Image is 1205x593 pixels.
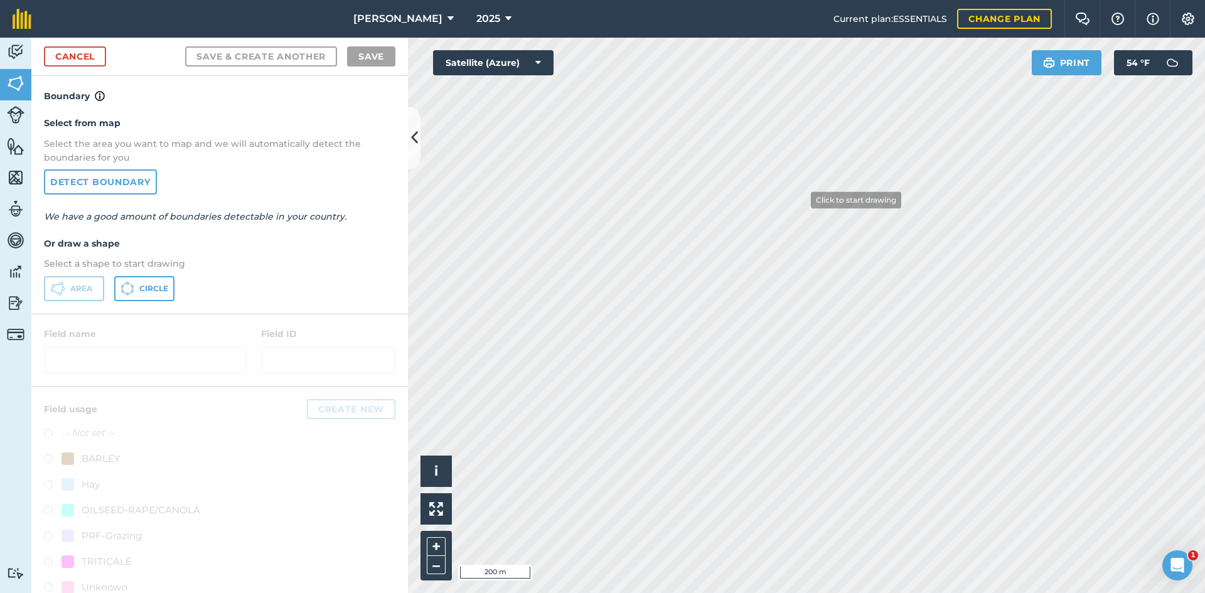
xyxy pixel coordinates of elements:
[420,456,452,487] button: i
[1043,55,1055,70] img: svg+xml;base64,PHN2ZyB4bWxucz0iaHR0cDovL3d3dy53My5vcmcvMjAwMC9zdmciIHdpZHRoPSIxOSIgaGVpZ2h0PSIyNC...
[7,326,24,343] img: svg+xml;base64,PD94bWwgdmVyc2lvbj0iMS4wIiBlbmNvZGluZz0idXRmLTgiPz4KPCEtLSBHZW5lcmF0b3I6IEFkb2JlIE...
[427,537,446,556] button: +
[476,11,500,26] span: 2025
[44,257,395,270] p: Select a shape to start drawing
[429,502,443,516] img: Four arrows, one pointing top left, one top right, one bottom right and the last bottom left
[433,50,554,75] button: Satellite (Azure)
[833,12,947,26] span: Current plan : ESSENTIALS
[44,46,106,67] a: Cancel
[44,211,346,222] em: We have a good amount of boundaries detectable in your country.
[1147,11,1159,26] img: svg+xml;base64,PHN2ZyB4bWxucz0iaHR0cDovL3d3dy53My5vcmcvMjAwMC9zdmciIHdpZHRoPSIxNyIgaGVpZ2h0PSIxNy...
[353,11,442,26] span: [PERSON_NAME]
[7,43,24,61] img: svg+xml;base64,PD94bWwgdmVyc2lvbj0iMS4wIiBlbmNvZGluZz0idXRmLTgiPz4KPCEtLSBHZW5lcmF0b3I6IEFkb2JlIE...
[347,46,395,67] button: Save
[44,137,395,165] p: Select the area you want to map and we will automatically detect the boundaries for you
[7,137,24,156] img: svg+xml;base64,PHN2ZyB4bWxucz0iaHR0cDovL3d3dy53My5vcmcvMjAwMC9zdmciIHdpZHRoPSI1NiIgaGVpZ2h0PSI2MC...
[427,556,446,574] button: –
[31,76,408,104] h4: Boundary
[1162,550,1192,580] iframe: Intercom live chat
[139,284,168,294] span: Circle
[13,9,31,29] img: fieldmargin Logo
[7,106,24,124] img: svg+xml;base64,PD94bWwgdmVyc2lvbj0iMS4wIiBlbmNvZGluZz0idXRmLTgiPz4KPCEtLSBHZW5lcmF0b3I6IEFkb2JlIE...
[811,191,901,208] div: Click to start drawing
[7,231,24,250] img: svg+xml;base64,PD94bWwgdmVyc2lvbj0iMS4wIiBlbmNvZGluZz0idXRmLTgiPz4KPCEtLSBHZW5lcmF0b3I6IEFkb2JlIE...
[957,9,1052,29] a: Change plan
[7,74,24,93] img: svg+xml;base64,PHN2ZyB4bWxucz0iaHR0cDovL3d3dy53My5vcmcvMjAwMC9zdmciIHdpZHRoPSI1NiIgaGVpZ2h0PSI2MC...
[44,116,395,130] h4: Select from map
[7,567,24,579] img: svg+xml;base64,PD94bWwgdmVyc2lvbj0iMS4wIiBlbmNvZGluZz0idXRmLTgiPz4KPCEtLSBHZW5lcmF0b3I6IEFkb2JlIE...
[44,276,104,301] button: Area
[7,200,24,218] img: svg+xml;base64,PD94bWwgdmVyc2lvbj0iMS4wIiBlbmNvZGluZz0idXRmLTgiPz4KPCEtLSBHZW5lcmF0b3I6IEFkb2JlIE...
[95,88,105,104] img: svg+xml;base64,PHN2ZyB4bWxucz0iaHR0cDovL3d3dy53My5vcmcvMjAwMC9zdmciIHdpZHRoPSIxNyIgaGVpZ2h0PSIxNy...
[1181,13,1196,25] img: A cog icon
[114,276,174,301] button: Circle
[1114,50,1192,75] button: 54 °F
[7,294,24,313] img: svg+xml;base64,PD94bWwgdmVyc2lvbj0iMS4wIiBlbmNvZGluZz0idXRmLTgiPz4KPCEtLSBHZW5lcmF0b3I6IEFkb2JlIE...
[44,169,157,195] a: Detect boundary
[1127,50,1150,75] span: 54 ° F
[1032,50,1102,75] button: Print
[7,168,24,187] img: svg+xml;base64,PHN2ZyB4bWxucz0iaHR0cDovL3d3dy53My5vcmcvMjAwMC9zdmciIHdpZHRoPSI1NiIgaGVpZ2h0PSI2MC...
[434,463,438,479] span: i
[1110,13,1125,25] img: A question mark icon
[7,262,24,281] img: svg+xml;base64,PD94bWwgdmVyc2lvbj0iMS4wIiBlbmNvZGluZz0idXRmLTgiPz4KPCEtLSBHZW5lcmF0b3I6IEFkb2JlIE...
[70,284,92,294] span: Area
[1188,550,1198,560] span: 1
[44,237,395,250] h4: Or draw a shape
[1160,50,1185,75] img: svg+xml;base64,PD94bWwgdmVyc2lvbj0iMS4wIiBlbmNvZGluZz0idXRmLTgiPz4KPCEtLSBHZW5lcmF0b3I6IEFkb2JlIE...
[185,46,337,67] button: Save & Create Another
[1075,13,1090,25] img: Two speech bubbles overlapping with the left bubble in the forefront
